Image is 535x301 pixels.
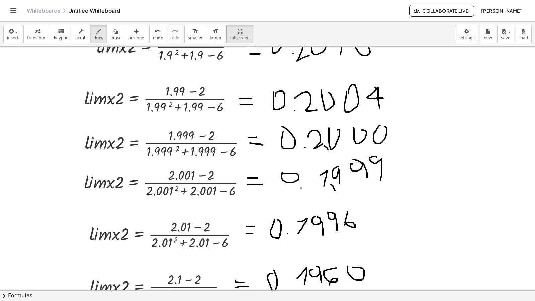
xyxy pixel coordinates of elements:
[184,25,206,43] button: format_sizesmaller
[110,36,121,40] span: erase
[129,36,144,40] span: arrange
[415,8,468,14] span: Collaborate Live
[170,36,179,40] span: redo
[27,36,47,40] span: transform
[481,8,522,14] span: [PERSON_NAME]
[475,5,527,17] button: [PERSON_NAME]
[3,25,22,43] button: insert
[501,36,510,40] span: save
[519,36,528,40] span: load
[149,25,167,43] button: undoundo
[76,36,87,40] span: scrub
[23,25,50,43] button: transform
[230,36,249,40] span: fullscreen
[516,25,532,43] button: load
[188,36,203,40] span: smaller
[90,25,107,43] button: draw
[480,25,496,43] button: new
[459,36,475,40] span: settings
[172,27,178,35] i: redo
[167,25,183,43] button: redoredo
[192,27,198,35] i: format_size
[206,25,225,43] button: format_sizelarger
[484,36,492,40] span: new
[125,25,148,43] button: arrange
[226,25,253,43] button: fullscreen
[497,25,514,43] button: save
[153,36,163,40] span: undo
[455,25,478,43] button: settings
[94,36,104,40] span: draw
[7,36,18,40] span: insert
[212,27,219,35] i: format_size
[72,25,90,43] button: scrub
[155,27,161,35] i: undo
[107,25,125,43] button: erase
[58,27,64,35] i: keyboard
[409,5,474,17] button: Collaborate Live
[8,5,19,16] button: Toggle navigation
[27,7,60,14] a: Whiteboards
[50,25,72,43] button: keyboardkeypad
[210,36,221,40] span: larger
[54,36,69,40] span: keypad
